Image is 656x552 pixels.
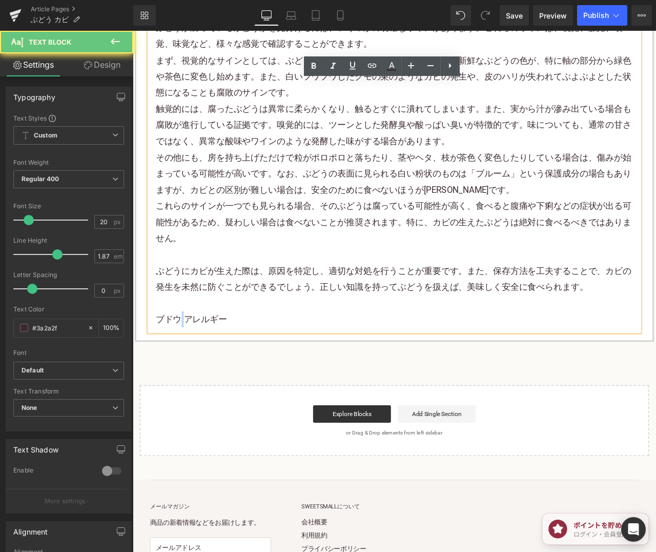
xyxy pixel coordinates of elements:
[69,53,135,76] a: Design
[99,319,124,337] div: %
[475,5,496,26] button: Redo
[328,5,353,26] a: Mobile
[27,141,593,198] p: その他にも、房を持ち上げただけで粒がポロポロと落ちたり、茎やヘタ、枝が茶色く変色したりしている場合は、傷みが始まっている可能性が高いです。なお、ぶどうの表面に見られる白い粉状のものは「ブルーム」...
[314,444,406,464] a: Add Single Section
[31,15,69,24] span: ぶどう カビ
[22,404,37,411] b: None
[13,522,48,536] div: Alignment
[22,366,44,375] i: Default
[577,5,627,26] button: Publish
[13,466,92,477] div: Enable
[31,5,133,13] a: Article Pages
[114,253,122,260] span: em
[13,87,55,102] div: Typography
[303,5,328,26] a: Tablet
[539,10,567,21] span: Preview
[279,5,303,26] a: Laptop
[583,11,609,19] span: Publish
[27,275,593,313] p: ぶどうにカビが生えた際は、原因を特定し、適切な対処を行うことが重要です。また、保存方法を工夫することで、カビの発生を未然に防ぐことができるでしょう。正しい知識を持ってぶどうを扱えば、美味しく安全...
[450,5,471,26] button: Undo
[133,5,156,26] a: New Library
[13,440,58,454] div: Text Shadow
[254,5,279,26] a: Desktop
[13,306,124,313] div: Text Color
[13,203,124,210] div: Font Size
[22,175,59,183] b: Regular 400
[27,332,593,351] p: ブドウ アレルギー
[621,517,646,542] div: Open Intercom Messenger
[25,472,596,480] p: or Drag & Drop elements from left sidebar
[114,287,122,294] span: px
[13,388,124,395] div: Text Transform
[29,38,71,46] span: Text Block
[214,444,306,464] a: Explore Blocks
[13,159,124,166] div: Font Weight
[27,26,593,83] p: まず、視覚的なサインとしては、ぶどうの色が変化することが挙げられます。新鮮なぶどうの色が、特に軸の部分から緑色や茶色に変色し始めます。また、白いフワフワしたクモの巣のようなカビの発生や、皮のハリ...
[13,349,124,357] div: Font
[45,497,86,506] p: More settings
[13,237,124,244] div: Line Height
[13,271,124,279] div: Letter Spacing
[114,219,122,225] span: px
[6,489,127,513] button: More settings
[89,86,150,98] a: 腐ったぶどう
[13,114,124,122] div: Text Styles
[27,198,593,255] p: これらのサインが一つでも見られる場合、そのぶどうは腐っている可能性が高く、食べると腹痛や下痢などの症状が出る可能性があるため、疑わしい場合は食べないことが推奨されます。特に、カビの生えたぶどうは...
[506,10,523,21] span: Save
[32,322,83,333] input: Color
[631,5,652,26] button: More
[27,83,593,141] p: 触覚的には、 は異常に柔らかくなり、触るとすぐに潰れてしまいます。また、実から汁が滲み出ている場合も腐敗が進行している証拠です。嗅覚的には、ツーンとした発酵臭や酸っぱい臭いが特徴的です。味につい...
[533,5,573,26] a: Preview
[34,131,57,140] b: Custom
